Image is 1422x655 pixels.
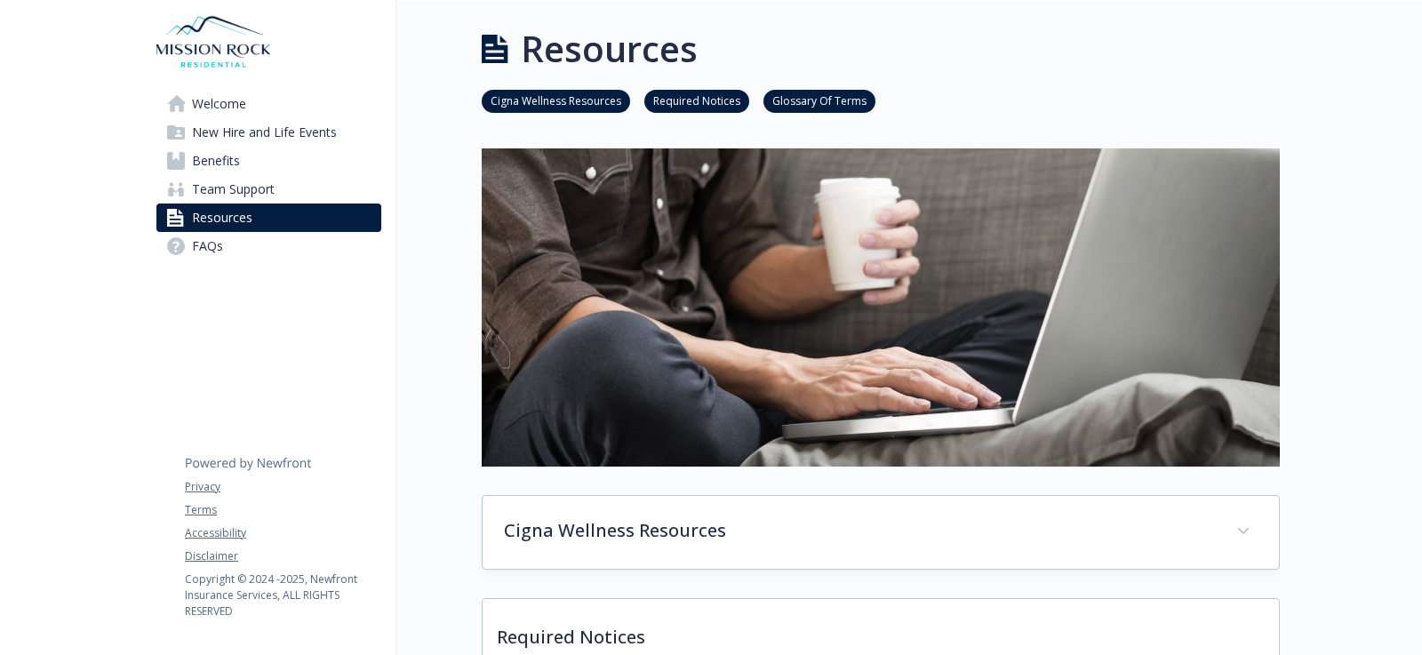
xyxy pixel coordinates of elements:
span: FAQs [192,232,223,260]
span: Team Support [192,175,275,204]
p: Copyright © 2024 - 2025 , Newfront Insurance Services, ALL RIGHTS RESERVED [185,571,380,619]
span: Welcome [192,90,246,118]
a: Required Notices [644,92,749,108]
span: Resources [192,204,252,232]
a: FAQs [156,232,381,260]
a: Accessibility [185,525,380,541]
a: Resources [156,204,381,232]
div: Cigna Wellness Resources [483,496,1279,569]
a: Benefits [156,147,381,175]
a: Welcome [156,90,381,118]
a: Terms [185,502,380,518]
a: Glossary Of Terms [763,92,875,108]
p: Cigna Wellness Resources [504,517,1215,544]
img: resources page banner [482,148,1280,467]
a: Privacy [185,479,380,495]
span: New Hire and Life Events [192,118,337,147]
a: New Hire and Life Events [156,118,381,147]
span: Benefits [192,147,240,175]
h1: Resources [521,22,698,76]
a: Cigna Wellness Resources [482,92,630,108]
a: Disclaimer [185,548,380,564]
a: Team Support [156,175,381,204]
